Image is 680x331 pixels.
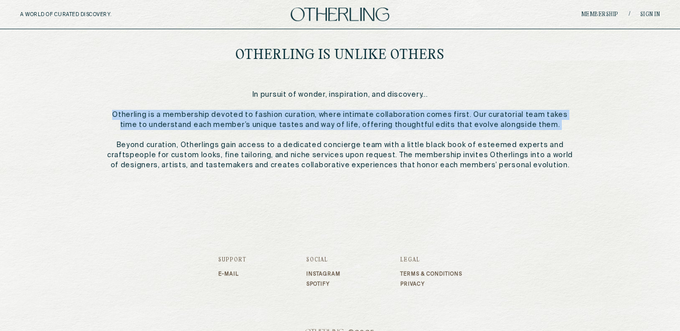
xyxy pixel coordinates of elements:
a: Privacy [400,281,462,287]
a: Terms & Conditions [400,271,462,277]
a: Spotify [306,281,341,287]
a: Membership [581,12,619,18]
h3: Support [218,257,246,263]
h1: otherling is unlike others [235,48,445,62]
a: Instagram [306,271,341,277]
img: logo [291,8,389,21]
h3: Social [306,257,341,263]
h5: A WORLD OF CURATED DISCOVERY. [20,12,155,18]
a: E-mail [218,271,246,277]
a: Sign in [640,12,660,18]
span: / [629,11,630,18]
h3: Legal [400,257,462,263]
p: In pursuit of wonder, inspiration, and discovery... Otherling is a membership devoted to fashion ... [107,90,573,170]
